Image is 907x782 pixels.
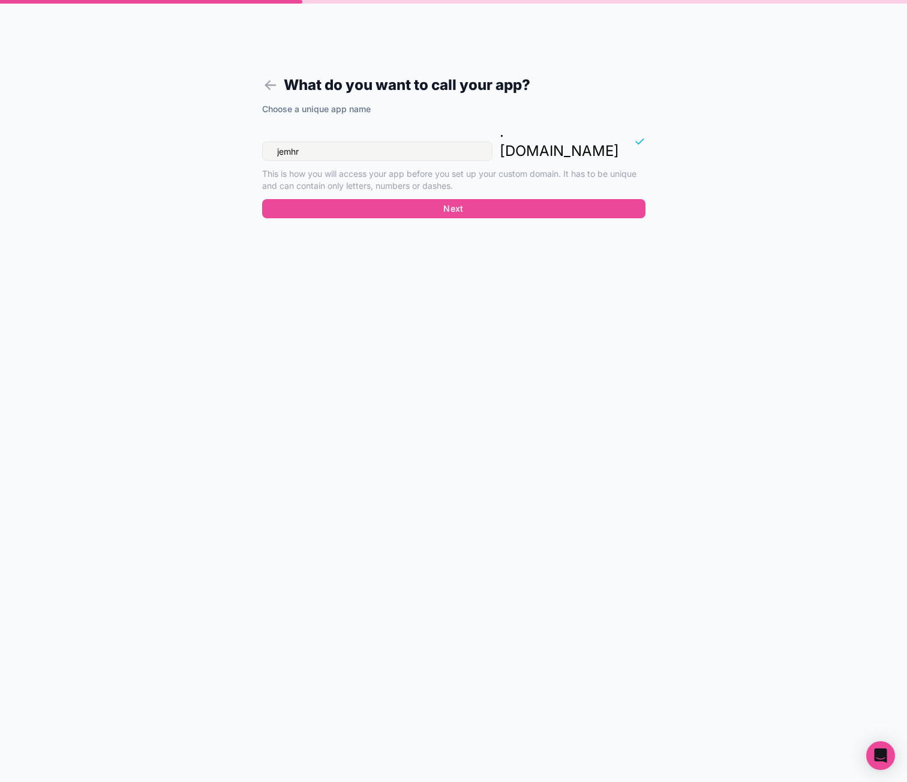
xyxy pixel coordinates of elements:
input: jemhr [262,142,492,161]
label: Choose a unique app name [262,103,371,115]
button: Next [262,199,645,218]
p: . [DOMAIN_NAME] [500,122,619,161]
div: Open Intercom Messenger [866,741,895,770]
h1: What do you want to call your app? [262,74,645,96]
p: This is how you will access your app before you set up your custom domain. It has to be unique an... [262,168,645,192]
